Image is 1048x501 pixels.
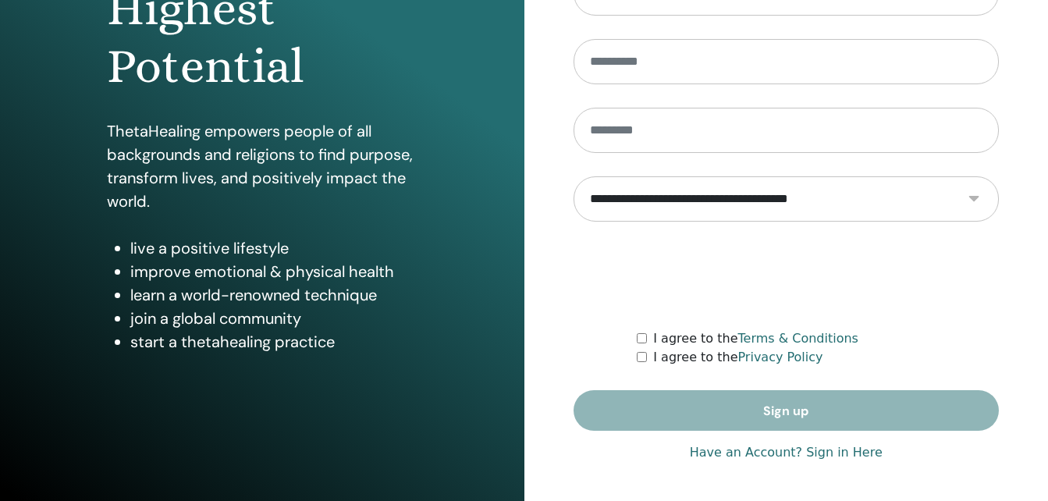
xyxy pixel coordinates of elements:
li: join a global community [130,307,417,330]
li: improve emotional & physical health [130,260,417,283]
a: Have an Account? Sign in Here [690,443,883,462]
li: live a positive lifestyle [130,236,417,260]
li: learn a world-renowned technique [130,283,417,307]
label: I agree to the [653,348,822,367]
iframe: reCAPTCHA [667,245,904,306]
label: I agree to the [653,329,858,348]
li: start a thetahealing practice [130,330,417,354]
p: ThetaHealing empowers people of all backgrounds and religions to find purpose, transform lives, a... [107,119,417,213]
a: Terms & Conditions [737,331,858,346]
a: Privacy Policy [737,350,822,364]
